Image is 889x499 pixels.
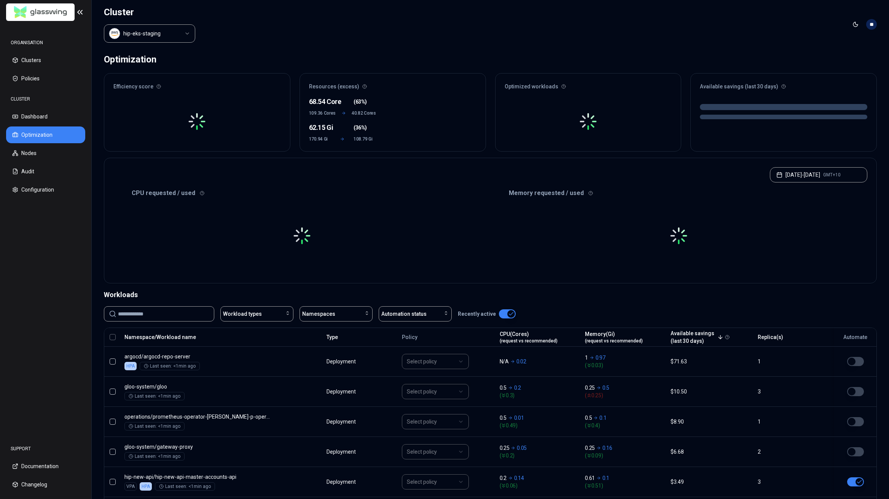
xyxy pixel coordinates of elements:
[671,388,751,395] div: $10.50
[596,354,605,361] p: 0.97
[514,414,524,422] p: 0.01
[124,482,137,491] div: VPA
[124,353,271,360] p: argocd-repo-server
[104,6,195,18] h1: Cluster
[585,444,595,452] p: 0.25
[585,414,592,422] p: 0.5
[104,289,877,300] div: Workloads
[355,124,365,131] span: 36%
[327,329,338,345] button: Type
[402,333,492,341] div: Policy
[585,361,664,369] span: ( 0.03 )
[847,477,864,486] button: This workload cannot be automated, because HPA is applied or managed by Gitops.
[104,74,290,95] div: Efficiency score
[599,414,606,422] p: 0.1
[585,354,588,361] p: 1
[144,363,196,369] div: Last seen: <1min ago
[758,388,826,395] div: 3
[500,444,510,452] p: 0.25
[6,476,85,493] button: Changelog
[585,474,595,482] p: 0.61
[111,30,118,37] img: aws
[823,172,841,178] span: GMT+10
[671,358,751,365] div: $71.63
[500,384,507,392] p: 0.5
[123,30,161,37] div: hip-eks-staging
[220,306,293,321] button: Workload types
[327,448,357,456] div: Deployment
[770,167,867,182] button: [DATE]-[DATE]GMT+10
[6,181,85,198] button: Configuration
[500,392,578,399] span: ( 0.3 )
[6,91,85,107] div: CLUSTER
[327,358,357,365] div: Deployment
[6,163,85,180] button: Audit
[11,3,70,21] img: GlassWing
[500,474,507,482] p: 0.2
[516,358,526,365] p: 0.02
[500,358,509,365] p: N/A
[309,136,331,142] span: 170.94 Gi
[6,70,85,87] button: Policies
[671,478,751,486] div: $3.49
[671,329,723,345] button: Available savings(last 30 days)
[113,189,491,198] div: CPU requested / used
[6,458,85,475] button: Documentation
[517,444,527,452] p: 0.05
[495,74,681,95] div: Optimized workloads
[355,98,365,106] span: 63%
[671,418,751,425] div: $8.90
[514,474,524,482] p: 0.14
[500,422,578,429] span: ( 0.49 )
[585,452,664,459] span: ( 0.09 )
[758,329,783,345] button: Replica(s)
[354,136,376,142] span: 108.79 Gi
[302,310,335,318] span: Namespaces
[124,443,271,451] p: gateway-proxy
[585,329,643,345] button: Memory(Gi)(request vs recommended)
[602,444,612,452] p: 0.16
[381,310,427,318] span: Automation status
[159,483,211,489] div: Last seen: <1min ago
[379,306,452,321] button: Automation status
[500,414,507,422] p: 0.5
[104,52,156,67] div: Optimization
[758,448,826,456] div: 2
[500,452,578,459] span: ( 0.2 )
[602,384,609,392] p: 0.5
[585,422,664,429] span: ( 0.4 )
[500,482,578,489] span: ( 0.06 )
[124,362,137,370] div: HPA is enabled on both CPU and Memory, this workload cannot be optimised.
[309,110,336,116] span: 109.36 Cores
[458,310,496,318] p: Recently active
[585,330,643,344] div: Memory(Gi)
[585,392,664,399] span: ( 0.25 )
[327,418,357,425] div: Deployment
[309,96,331,107] div: 68.54 Core
[354,124,367,131] span: ( )
[838,333,873,341] div: Automate
[758,358,826,365] div: 1
[500,330,558,344] div: CPU(Cores)
[691,74,876,95] div: Available savings (last 30 days)
[327,388,357,395] div: Deployment
[6,441,85,456] div: SUPPORT
[354,98,367,106] span: ( )
[491,189,868,198] div: Memory requested / used
[223,310,262,318] span: Workload types
[104,24,195,43] button: Select a value
[124,329,196,345] button: Namespace/Workload name
[500,329,558,345] button: CPU(Cores)(request vs recommended)
[124,473,271,481] p: hip-new-api-master-accounts-api
[6,145,85,162] button: Nodes
[6,52,85,69] button: Clusters
[300,306,373,321] button: Namespaces
[585,482,664,489] span: ( 0.51 )
[129,453,180,459] div: Last seen: <1min ago
[847,357,864,366] button: This workload cannot be automated, because HPA is applied or managed by Gitops.
[129,423,180,429] div: Last seen: <1min ago
[309,122,331,133] div: 62.15 Gi
[352,110,376,116] span: 40.82 Cores
[758,478,826,486] div: 3
[124,413,271,421] p: prometheus-operator-kube-p-operator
